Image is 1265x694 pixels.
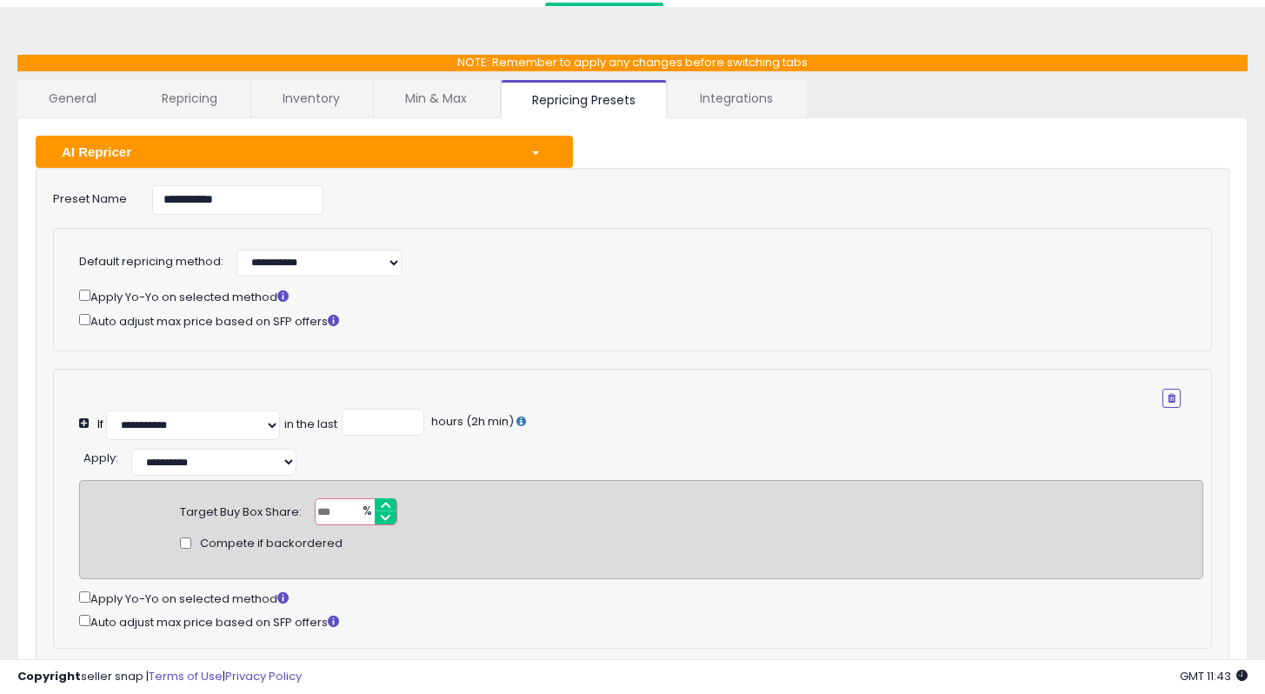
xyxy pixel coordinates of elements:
[79,286,1181,306] div: Apply Yo-Yo on selected method
[83,444,118,467] div: :
[429,413,514,430] span: hours (2h min)
[17,80,129,117] a: General
[149,668,223,684] a: Terms of Use
[79,588,1203,608] div: Apply Yo-Yo on selected method
[284,417,337,433] div: in the last
[17,55,1248,71] p: NOTE: Remember to apply any changes before switching tabs
[180,498,302,521] div: Target Buy Box Share:
[669,80,804,117] a: Integrations
[352,499,380,525] span: %
[36,136,573,168] button: AI Repricer
[1168,393,1175,404] i: Remove Condition
[17,669,302,685] div: seller snap | |
[83,450,116,466] span: Apply
[225,668,302,684] a: Privacy Policy
[17,668,81,684] strong: Copyright
[251,80,371,117] a: Inventory
[1180,668,1248,684] span: 2025-09-8 11:43 GMT
[374,80,498,117] a: Min & Max
[79,310,1181,330] div: Auto adjust max price based on SFP offers
[49,143,517,161] div: AI Repricer
[79,254,223,270] label: Default repricing method:
[40,185,139,208] label: Preset Name
[501,80,667,118] a: Repricing Presets
[79,611,1203,631] div: Auto adjust max price based on SFP offers
[130,80,249,117] a: Repricing
[200,536,343,552] span: Compete if backordered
